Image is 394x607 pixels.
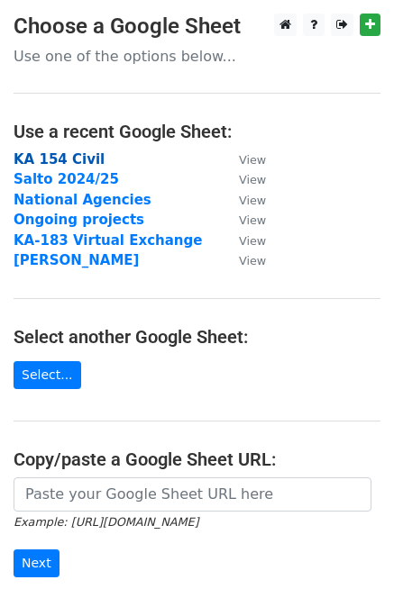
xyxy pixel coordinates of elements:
a: Ongoing projects [14,212,144,228]
h4: Use a recent Google Sheet: [14,121,380,142]
input: Next [14,549,60,577]
small: View [239,173,266,186]
iframe: Chat Widget [304,521,394,607]
small: View [239,254,266,267]
a: View [221,232,266,249]
small: View [239,194,266,207]
a: View [221,171,266,187]
a: Salto 2024/25 [14,171,119,187]
a: KA-183 Virtual Exchange [14,232,202,249]
h4: Copy/paste a Google Sheet URL: [14,448,380,470]
input: Paste your Google Sheet URL here [14,477,371,512]
a: [PERSON_NAME] [14,252,139,268]
a: View [221,192,266,208]
a: National Agencies [14,192,151,208]
a: KA 154 Civil [14,151,105,168]
small: View [239,213,266,227]
small: View [239,234,266,248]
a: View [221,212,266,228]
a: View [221,151,266,168]
h4: Select another Google Sheet: [14,326,380,348]
h3: Choose a Google Sheet [14,14,380,40]
small: View [239,153,266,167]
a: View [221,252,266,268]
p: Use one of the options below... [14,47,380,66]
small: Example: [URL][DOMAIN_NAME] [14,515,198,529]
a: Select... [14,361,81,389]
